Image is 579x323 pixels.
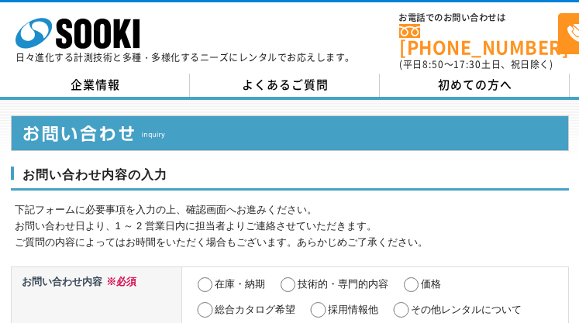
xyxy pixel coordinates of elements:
[422,57,444,71] span: 8:50
[399,13,558,22] span: お電話でのお問い合わせは
[298,278,388,290] label: 技術的・専門的内容
[215,278,265,290] label: 在庫・納期
[11,167,569,191] h3: お問い合わせ内容の入力
[15,202,569,250] p: 下記フォームに必要事項を入力の上、確認画面へお進みください。 お問い合わせ日より、1 ～ 2 営業日内に担当者よりご連絡させていただきます。 ご質問の内容によってはお時間をいただく場合もございま...
[11,115,569,151] img: お問い合わせ
[438,76,512,93] span: 初めての方へ
[215,304,295,315] label: 総合カタログ希望
[421,278,441,290] label: 価格
[328,304,378,315] label: 採用情報他
[399,57,553,71] span: (平日 ～ 土日、祝日除く)
[399,24,558,56] a: [PHONE_NUMBER]
[16,53,355,62] p: 日々進化する計測技術と多種・多様化するニーズにレンタルでお応えします。
[190,74,380,97] a: よくあるご質問
[453,57,481,71] span: 17:30
[380,74,570,97] a: 初めての方へ
[411,304,522,315] label: その他レンタルについて
[102,276,136,287] span: ※必須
